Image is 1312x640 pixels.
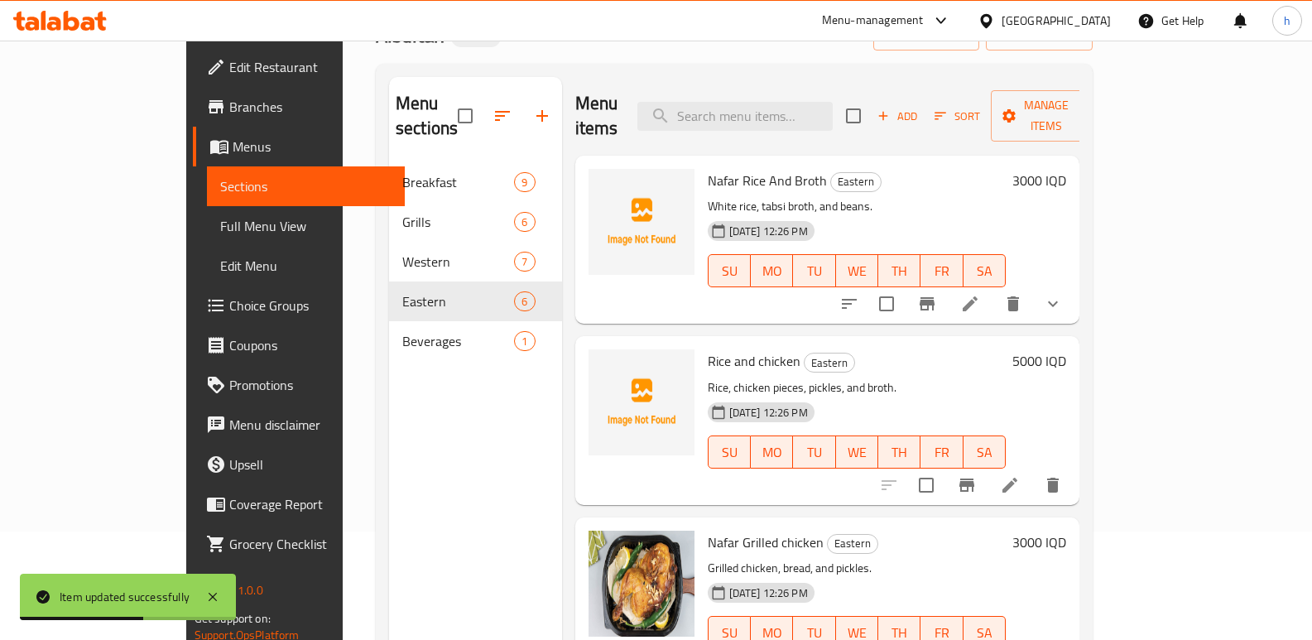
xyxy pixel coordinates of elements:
[229,335,392,355] span: Coupons
[389,202,562,242] div: Grills6
[885,259,914,283] span: TH
[402,212,514,232] span: Grills
[723,405,815,421] span: [DATE] 12:26 PM
[229,296,392,315] span: Choice Groups
[402,172,514,192] span: Breakfast
[871,103,924,129] button: Add
[389,242,562,282] div: Western7
[233,137,392,156] span: Menus
[207,206,406,246] a: Full Menu View
[751,254,793,287] button: MO
[193,47,406,87] a: Edit Restaurant
[389,321,562,361] div: Beverages1
[483,96,522,136] span: Sort sections
[715,440,744,464] span: SU
[757,440,786,464] span: MO
[804,353,855,373] div: Eastern
[589,349,694,455] img: Rice and chicken
[970,259,999,283] span: SA
[193,405,406,445] a: Menu disclaimer
[723,585,815,601] span: [DATE] 12:26 PM
[389,156,562,368] nav: Menu sections
[514,252,535,272] div: items
[229,494,392,514] span: Coverage Report
[238,580,263,601] span: 1.0.0
[947,465,987,505] button: Branch-specific-item
[193,524,406,564] a: Grocery Checklist
[207,166,406,206] a: Sections
[970,440,999,464] span: SA
[964,435,1006,469] button: SA
[1012,349,1066,373] h6: 5000 IQD
[757,259,786,283] span: MO
[389,282,562,321] div: Eastern6
[836,435,878,469] button: WE
[708,254,751,287] button: SU
[514,212,535,232] div: items
[1004,95,1089,137] span: Manage items
[843,259,872,283] span: WE
[402,252,514,272] span: Western
[935,107,980,126] span: Sort
[229,57,392,77] span: Edit Restaurant
[193,365,406,405] a: Promotions
[708,349,800,373] span: Rice and chicken
[751,435,793,469] button: MO
[193,325,406,365] a: Coupons
[708,378,1007,398] p: Rice, chicken pieces, pickles, and broth.
[836,99,871,133] span: Select section
[920,254,963,287] button: FR
[514,331,535,351] div: items
[927,259,956,283] span: FR
[793,254,835,287] button: TU
[1012,169,1066,192] h6: 3000 IQD
[869,286,904,321] span: Select to update
[793,435,835,469] button: TU
[822,11,924,31] div: Menu-management
[1002,12,1111,30] div: [GEOGRAPHIC_DATA]
[930,103,984,129] button: Sort
[522,96,562,136] button: Add section
[1033,465,1073,505] button: delete
[878,435,920,469] button: TH
[993,284,1033,324] button: delete
[220,216,392,236] span: Full Menu View
[515,334,534,349] span: 1
[396,91,458,141] h2: Menu sections
[220,176,392,196] span: Sections
[402,291,514,311] span: Eastern
[515,175,534,190] span: 9
[448,99,483,133] span: Select all sections
[229,97,392,117] span: Branches
[193,286,406,325] a: Choice Groups
[1033,284,1073,324] button: show more
[831,172,881,191] span: Eastern
[927,440,956,464] span: FR
[999,25,1079,46] span: export
[515,254,534,270] span: 7
[193,127,406,166] a: Menus
[229,455,392,474] span: Upsell
[800,440,829,464] span: TU
[843,440,872,464] span: WE
[878,254,920,287] button: TH
[389,162,562,202] div: Breakfast9
[60,588,190,606] div: Item updated successfully
[875,107,920,126] span: Add
[1000,475,1020,495] a: Edit menu item
[708,530,824,555] span: Nafar Grilled chicken
[515,294,534,310] span: 6
[964,254,1006,287] button: SA
[991,90,1102,142] button: Manage items
[514,291,535,311] div: items
[829,284,869,324] button: sort-choices
[193,445,406,484] a: Upsell
[828,534,877,553] span: Eastern
[193,484,406,524] a: Coverage Report
[885,440,914,464] span: TH
[220,256,392,276] span: Edit Menu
